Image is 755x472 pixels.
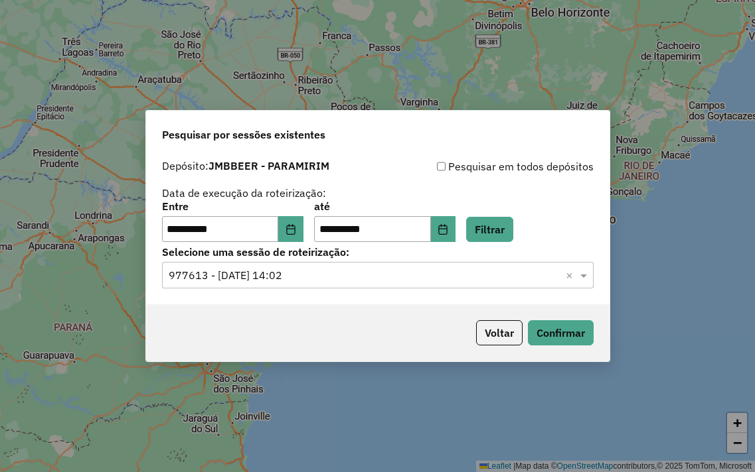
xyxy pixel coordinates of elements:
[278,216,303,243] button: Choose Date
[476,320,523,345] button: Voltar
[566,267,577,283] span: Clear all
[162,185,326,201] label: Data de execução da roteirização:
[162,158,329,174] label: Depósito:
[162,127,325,143] span: Pesquisar por sessões existentes
[431,216,456,243] button: Choose Date
[209,159,329,172] strong: JMBBEER - PARAMIRIM
[162,198,303,214] label: Entre
[162,244,594,260] label: Selecione uma sessão de roteirização:
[528,320,594,345] button: Confirmar
[466,217,513,242] button: Filtrar
[378,158,594,174] div: Pesquisar em todos depósitos
[314,198,456,214] label: até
